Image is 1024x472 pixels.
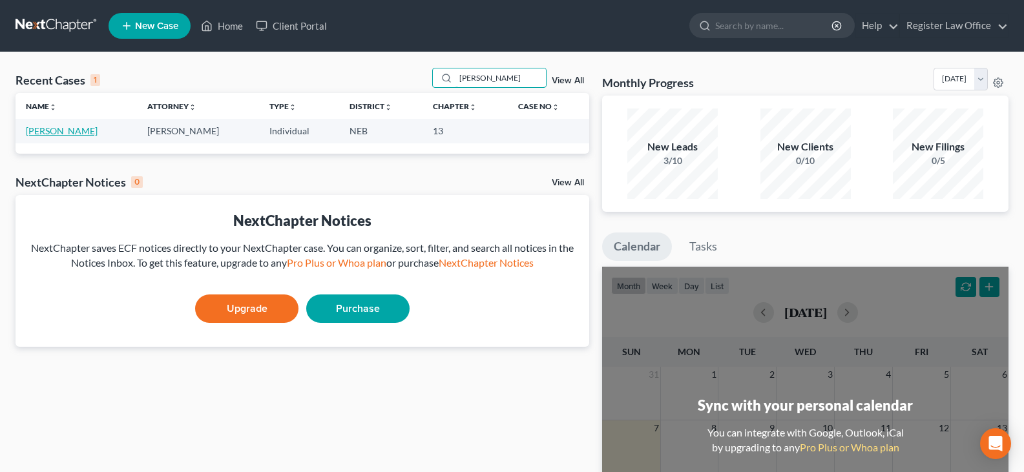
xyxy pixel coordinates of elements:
h3: Monthly Progress [602,75,694,90]
a: Tasks [678,232,729,261]
div: 0/5 [893,154,983,167]
td: Individual [259,119,339,143]
a: Upgrade [195,294,298,323]
a: Case Nounfold_more [518,101,559,111]
i: unfold_more [469,103,477,111]
a: Typeunfold_more [269,101,297,111]
div: 0/10 [760,154,851,167]
i: unfold_more [384,103,392,111]
div: NextChapter saves ECF notices directly to your NextChapter case. You can organize, sort, filter, ... [26,241,579,271]
i: unfold_more [552,103,559,111]
a: Help [855,14,899,37]
td: 13 [423,119,508,143]
div: New Clients [760,139,851,154]
i: unfold_more [189,103,196,111]
a: Pro Plus or Whoa plan [800,441,899,453]
a: NextChapter Notices [439,256,534,269]
i: unfold_more [49,103,57,111]
a: Calendar [602,232,672,261]
a: Register Law Office [900,14,1008,37]
div: NextChapter Notices [16,174,143,190]
a: Purchase [306,294,410,323]
a: Nameunfold_more [26,101,57,111]
div: 0 [131,176,143,188]
div: New Filings [893,139,983,154]
td: [PERSON_NAME] [137,119,258,143]
div: Sync with your personal calendar [698,395,913,415]
input: Search by name... [715,14,833,37]
a: [PERSON_NAME] [26,125,98,136]
div: New Leads [627,139,718,154]
a: Chapterunfold_more [433,101,477,111]
a: Home [194,14,249,37]
input: Search by name... [455,68,546,87]
div: 1 [90,74,100,86]
a: Client Portal [249,14,333,37]
a: Districtunfold_more [350,101,392,111]
div: Recent Cases [16,72,100,88]
div: NextChapter Notices [26,210,579,231]
i: unfold_more [289,103,297,111]
a: Pro Plus or Whoa plan [287,256,386,269]
a: View All [552,76,584,85]
a: View All [552,178,584,187]
div: Open Intercom Messenger [980,428,1011,459]
a: Attorneyunfold_more [147,101,196,111]
td: NEB [339,119,423,143]
span: New Case [135,21,178,31]
div: 3/10 [627,154,718,167]
div: You can integrate with Google, Outlook, iCal by upgrading to any [702,426,909,455]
